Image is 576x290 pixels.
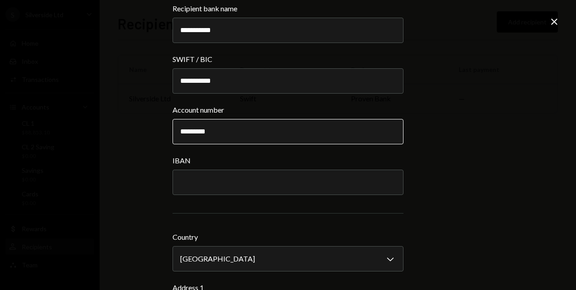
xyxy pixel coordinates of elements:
[173,246,403,271] button: Country
[173,3,403,14] label: Recipient bank name
[173,155,403,166] label: IBAN
[173,105,403,115] label: Account number
[173,232,403,242] label: Country
[173,54,403,65] label: SWIFT / BIC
